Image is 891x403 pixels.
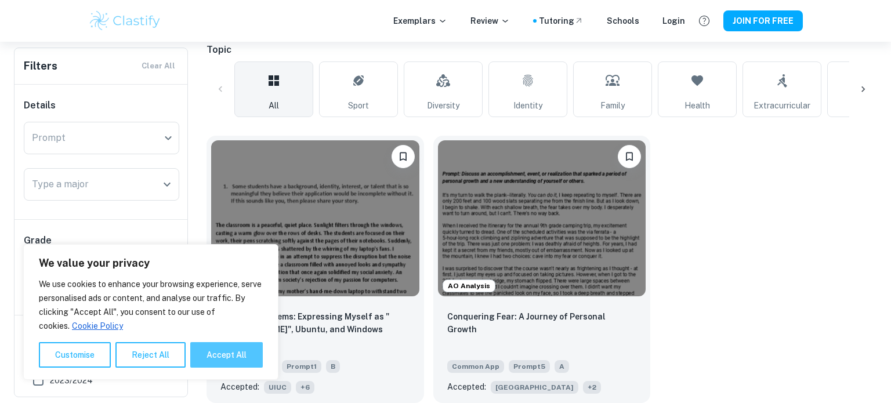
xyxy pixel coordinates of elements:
[23,244,278,380] div: We value your privacy
[393,14,447,27] p: Exemplars
[220,310,410,336] p: The Dual Systems: Expressing Myself as "Mohamed Omar", Ubuntu, and Windows
[71,321,124,331] a: Cookie Policy
[24,99,179,112] h6: Details
[326,360,340,373] span: B
[24,58,57,74] h6: Filters
[618,145,641,168] button: Please log in to bookmark exemplars
[348,99,369,112] span: Sport
[491,381,578,394] span: [GEOGRAPHIC_DATA]
[754,99,810,112] span: Extracurricular
[662,14,685,27] a: Login
[723,10,803,31] button: JOIN FOR FREE
[211,140,419,296] img: undefined Common App example thumbnail: The Dual Systems: Expressing Myself as "
[88,9,162,32] img: Clastify logo
[438,140,646,296] img: undefined Common App example thumbnail: Conquering Fear: A Journey of Personal G
[39,256,263,270] p: We value your privacy
[207,136,424,403] a: AO AnalysisPlease log in to bookmark exemplarsThe Dual Systems: Expressing Myself as "Mohamed Oma...
[684,99,710,112] span: Health
[24,234,179,248] h6: Grade
[264,381,291,394] span: UIUC
[190,342,263,368] button: Accept All
[583,381,601,394] span: + 2
[447,380,486,393] p: Accepted:
[50,374,93,387] span: 2023/2024
[443,281,495,291] span: AO Analysis
[269,99,279,112] span: All
[39,277,263,333] p: We use cookies to enhance your browsing experience, serve personalised ads or content, and analys...
[39,342,111,368] button: Customise
[220,380,259,393] p: Accepted:
[513,99,542,112] span: Identity
[555,360,569,373] span: A
[470,14,510,27] p: Review
[607,14,639,27] a: Schools
[427,99,459,112] span: Diversity
[694,11,714,31] button: Help and Feedback
[509,360,550,373] span: Prompt 5
[159,176,175,193] button: Open
[282,360,321,373] span: Prompt 1
[447,360,504,373] span: Common App
[392,145,415,168] button: Please log in to bookmark exemplars
[115,342,186,368] button: Reject All
[433,136,651,403] a: AO AnalysisPlease log in to bookmark exemplarsConquering Fear: A Journey of Personal GrowthCommon...
[296,381,314,394] span: + 6
[539,14,584,27] a: Tutoring
[600,99,625,112] span: Family
[447,310,637,336] p: Conquering Fear: A Journey of Personal Growth
[207,43,877,57] h6: Topic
